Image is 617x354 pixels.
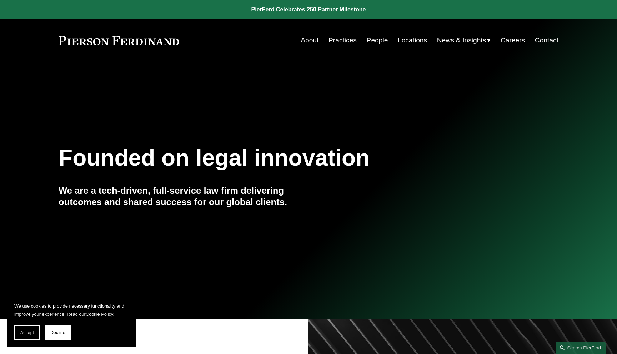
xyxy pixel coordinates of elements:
h1: Founded on legal innovation [59,145,475,171]
span: Decline [50,330,65,335]
a: Search this site [556,342,606,354]
a: People [367,34,388,47]
h4: We are a tech-driven, full-service law firm delivering outcomes and shared success for our global... [59,185,308,208]
a: Practices [328,34,357,47]
span: Accept [20,330,34,335]
button: Decline [45,325,71,340]
a: Contact [535,34,558,47]
section: Cookie banner [7,295,136,347]
p: We use cookies to provide necessary functionality and improve your experience. Read our . [14,302,129,318]
a: About [301,34,318,47]
button: Accept [14,325,40,340]
span: News & Insights [437,34,486,47]
a: folder dropdown [437,34,491,47]
a: Cookie Policy [86,312,113,317]
a: Locations [398,34,427,47]
a: Careers [501,34,525,47]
